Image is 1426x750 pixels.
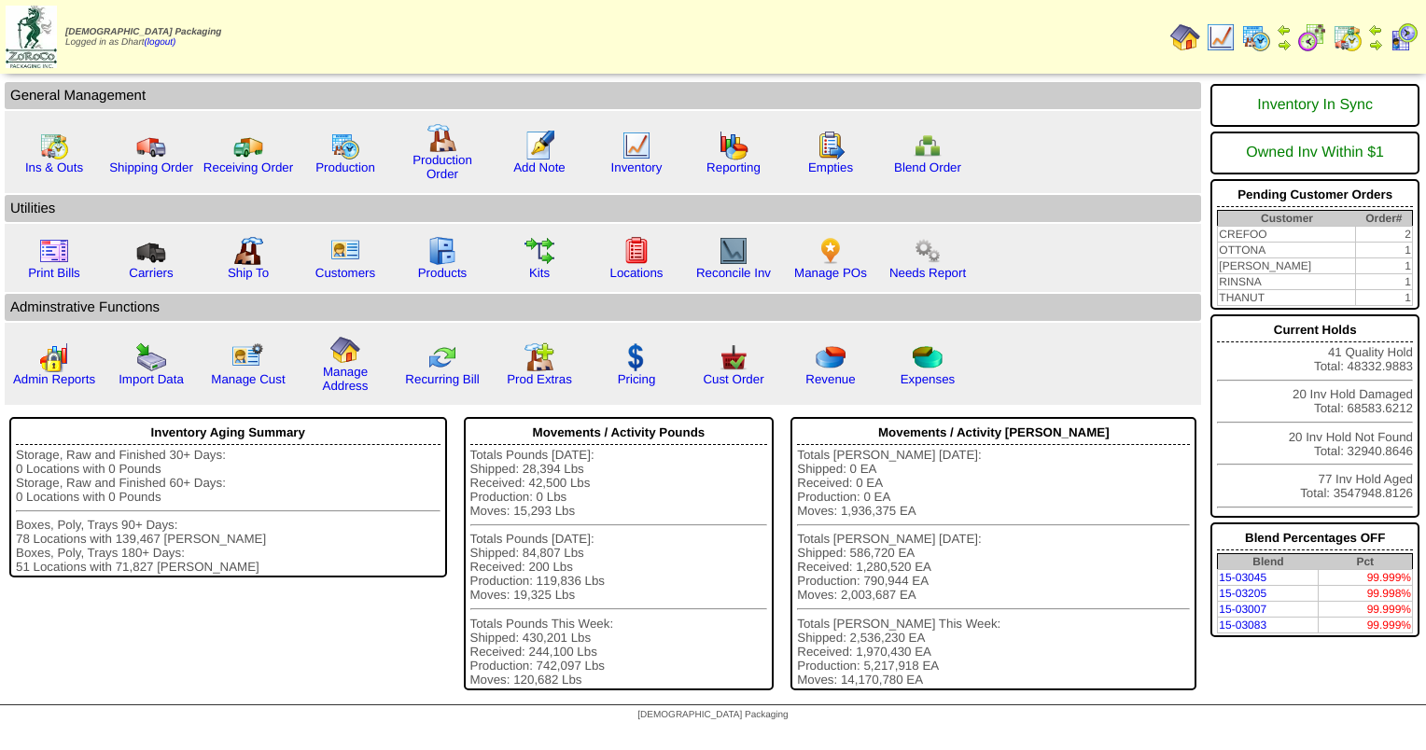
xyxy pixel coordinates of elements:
[136,342,166,372] img: import.gif
[719,342,748,372] img: cust_order.png
[622,236,651,266] img: locations.gif
[805,372,855,386] a: Revenue
[1218,211,1356,227] th: Customer
[28,266,80,280] a: Print Bills
[794,266,867,280] a: Manage POs
[233,236,263,266] img: factory2.gif
[637,710,788,720] span: [DEMOGRAPHIC_DATA] Packaging
[136,236,166,266] img: truck3.gif
[203,160,293,174] a: Receiving Order
[1219,571,1266,584] a: 15-03045
[13,372,95,386] a: Admin Reports
[65,27,221,37] span: [DEMOGRAPHIC_DATA] Packaging
[1218,243,1356,258] td: OTTONA
[703,372,763,386] a: Cust Order
[524,342,554,372] img: prodextras.gif
[1218,274,1356,290] td: RINSNA
[719,236,748,266] img: line_graph2.gif
[1319,602,1413,618] td: 99.999%
[25,160,83,174] a: Ins & Outs
[808,160,853,174] a: Empties
[1210,314,1419,518] div: 41 Quality Hold Total: 48332.9883 20 Inv Hold Damaged Total: 68583.6212 20 Inv Hold Not Found Tot...
[816,131,846,160] img: workorder.gif
[16,448,440,574] div: Storage, Raw and Finished 30+ Days: 0 Locations with 0 Pounds Storage, Raw and Finished 60+ Days:...
[622,131,651,160] img: line_graph.gif
[405,372,479,386] a: Recurring Bill
[1217,526,1413,550] div: Blend Percentages OFF
[1241,22,1271,52] img: calendarprod.gif
[706,160,761,174] a: Reporting
[1333,22,1363,52] img: calendarinout.gif
[1218,227,1356,243] td: CREFOO
[136,131,166,160] img: truck.gif
[5,82,1201,109] td: General Management
[1356,274,1413,290] td: 1
[16,421,440,445] div: Inventory Aging Summary
[5,195,1201,222] td: Utilities
[797,448,1190,687] div: Totals [PERSON_NAME] [DATE]: Shipped: 0 EA Received: 0 EA Production: 0 EA Moves: 1,936,375 EA To...
[1368,22,1383,37] img: arrowleft.gif
[65,27,221,48] span: Logged in as Dhart
[513,160,566,174] a: Add Note
[1319,570,1413,586] td: 99.999%
[470,448,768,687] div: Totals Pounds [DATE]: Shipped: 28,394 Lbs Received: 42,500 Lbs Production: 0 Lbs Moves: 15,293 Lb...
[507,372,572,386] a: Prod Extras
[231,342,266,372] img: managecust.png
[1219,587,1266,600] a: 15-03205
[816,342,846,372] img: pie_chart.png
[1356,243,1413,258] td: 1
[797,421,1190,445] div: Movements / Activity [PERSON_NAME]
[412,153,472,181] a: Production Order
[39,236,69,266] img: invoice2.gif
[1217,135,1413,171] div: Owned Inv Within $1
[913,236,943,266] img: workflow.png
[618,372,656,386] a: Pricing
[145,37,176,48] a: (logout)
[6,6,57,68] img: zoroco-logo-small.webp
[894,160,961,174] a: Blend Order
[1218,258,1356,274] td: [PERSON_NAME]
[1219,603,1266,616] a: 15-03007
[119,372,184,386] a: Import Data
[1206,22,1236,52] img: line_graph.gif
[315,266,375,280] a: Customers
[1277,37,1292,52] img: arrowright.gif
[1319,618,1413,633] td: 99.999%
[323,365,369,393] a: Manage Address
[1217,88,1413,123] div: Inventory In Sync
[109,160,193,174] a: Shipping Order
[330,236,360,266] img: customers.gif
[1389,22,1419,52] img: calendarcustomer.gif
[39,131,69,160] img: calendarinout.gif
[1219,618,1266,632] a: 15-03083
[1356,290,1413,306] td: 1
[529,266,550,280] a: Kits
[696,266,771,280] a: Reconcile Inv
[913,342,943,372] img: pie_chart2.png
[470,421,768,445] div: Movements / Activity Pounds
[524,236,554,266] img: workflow.gif
[233,131,263,160] img: truck2.gif
[5,294,1201,321] td: Adminstrative Functions
[39,342,69,372] img: graph2.png
[427,342,457,372] img: reconcile.gif
[719,131,748,160] img: graph.gif
[622,342,651,372] img: dollar.gif
[129,266,173,280] a: Carriers
[330,335,360,365] img: home.gif
[427,123,457,153] img: factory.gif
[611,160,663,174] a: Inventory
[1277,22,1292,37] img: arrowleft.gif
[1217,318,1413,342] div: Current Holds
[1218,554,1319,570] th: Blend
[1356,258,1413,274] td: 1
[228,266,269,280] a: Ship To
[315,160,375,174] a: Production
[1356,211,1413,227] th: Order#
[1297,22,1327,52] img: calendarblend.gif
[609,266,663,280] a: Locations
[889,266,966,280] a: Needs Report
[816,236,846,266] img: po.png
[901,372,956,386] a: Expenses
[330,131,360,160] img: calendarprod.gif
